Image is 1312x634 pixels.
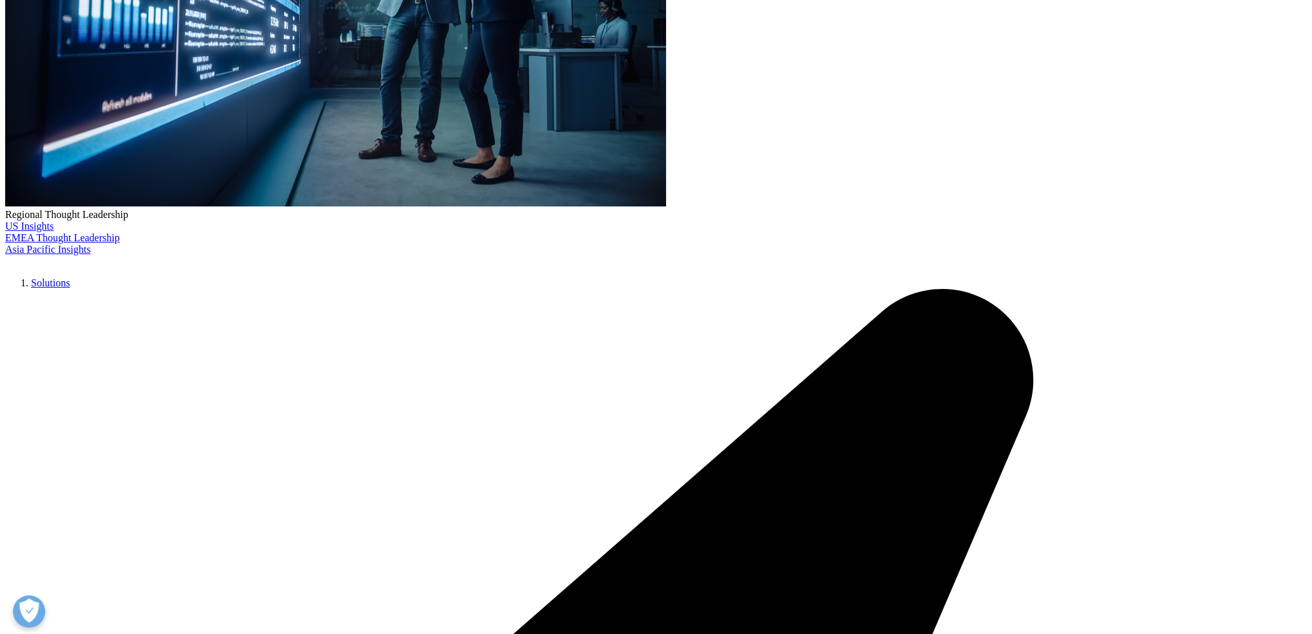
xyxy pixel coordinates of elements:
[5,244,90,255] a: Asia Pacific Insights
[5,232,119,243] a: EMEA Thought Leadership
[13,595,45,628] button: Open Preferences
[5,209,1307,221] div: Regional Thought Leadership
[31,287,70,298] a: Solutions
[5,221,54,232] a: US Insights
[5,255,108,274] img: IQVIA Healthcare Information Technology and Pharma Clinical Research Company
